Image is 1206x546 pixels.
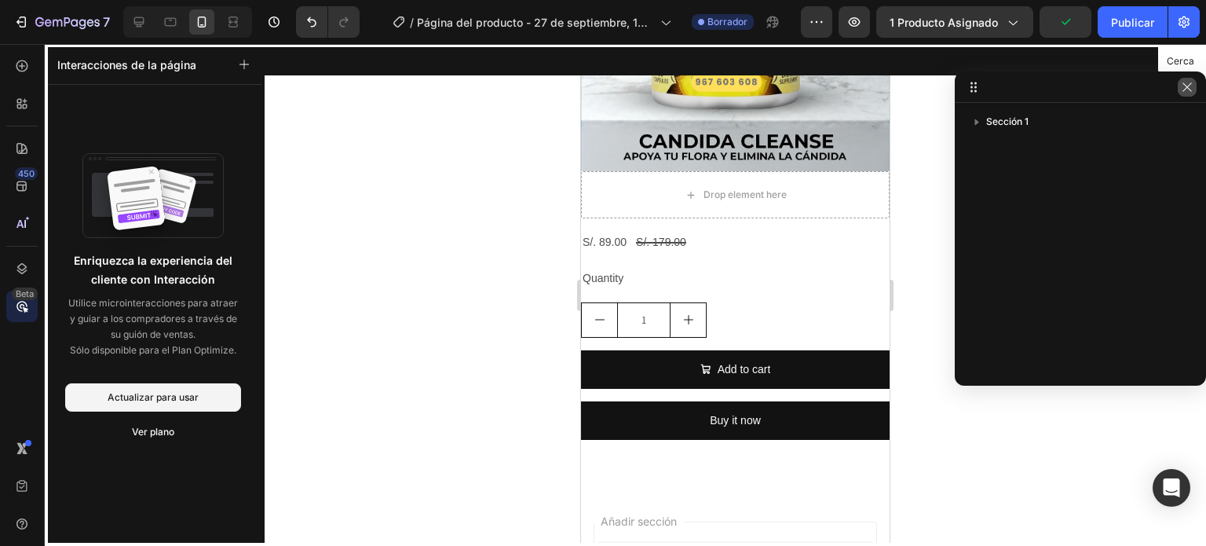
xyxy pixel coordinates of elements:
[68,297,238,340] font: Utilice microinteracciones para atraer y guiar a los compradores a través de su guión de ventas.
[890,16,998,29] font: 1 producto asignado
[108,391,199,403] font: Actualizar para usar
[74,254,232,286] font: Enriquezca la experiencia del cliente con Interacción
[6,6,117,38] button: 7
[296,6,360,38] div: Deshacer/Rehacer
[986,115,1029,127] font: Sección 1
[417,16,648,46] font: Página del producto - 27 de septiembre, 16:39:12
[132,426,174,438] font: Ver plano
[18,168,35,179] font: 450
[65,383,241,412] button: Actualizar para usar
[1098,6,1168,38] button: Publicar
[707,16,747,27] font: Borrador
[410,16,414,29] font: /
[57,58,196,71] font: Interacciones de la página
[16,288,34,299] font: Beta
[1161,50,1200,73] button: Cerca
[103,14,110,30] font: 7
[70,344,236,356] font: Sólo disponible para el Plan Optimize.
[581,44,890,546] iframe: Área de diseño
[1111,16,1154,29] font: Publicar
[1153,469,1190,507] div: Abrir Intercom Messenger
[1167,55,1194,67] font: Cerca
[876,6,1033,38] button: 1 producto asignado
[65,418,241,446] button: Ver plano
